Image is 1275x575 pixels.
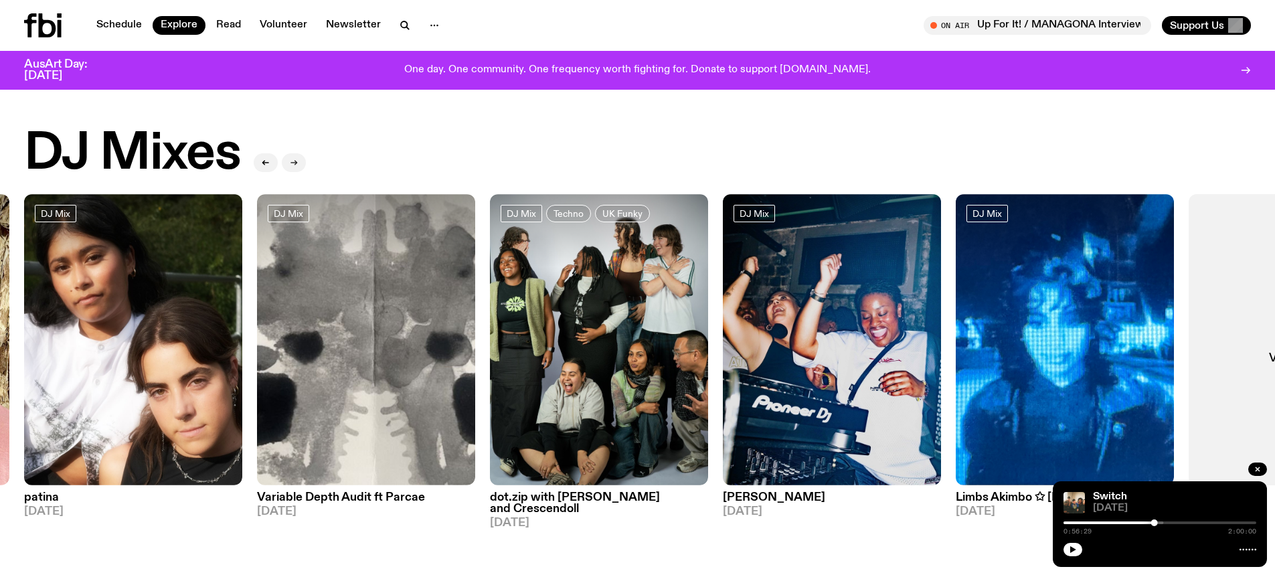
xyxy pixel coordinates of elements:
a: patina[DATE] [24,485,242,517]
button: On AirUp For It! / MANAGONA Interview [924,16,1151,35]
span: 2:00:00 [1228,528,1256,535]
a: Variable Depth Audit ft Parcae[DATE] [257,485,475,517]
a: [PERSON_NAME][DATE] [723,485,941,517]
img: A warm film photo of the switch team sitting close together. from left to right: Cedar, Lau, Sand... [1064,492,1085,513]
span: DJ Mix [740,208,769,218]
h3: Limbs Akimbo ✩ [PERSON_NAME] ✩ [956,492,1174,503]
span: DJ Mix [972,208,1002,218]
span: 0:56:29 [1064,528,1092,535]
span: DJ Mix [41,208,70,218]
a: Newsletter [318,16,389,35]
span: [DATE] [956,506,1174,517]
h3: [PERSON_NAME] [723,492,941,503]
img: A black and white Rorschach [257,194,475,485]
a: Techno [546,205,591,222]
h2: DJ Mixes [24,129,240,179]
a: UK Funky [595,205,650,222]
span: [DATE] [24,506,242,517]
a: Switch [1093,491,1127,502]
span: DJ Mix [507,208,536,218]
span: DJ Mix [274,208,303,218]
span: [DATE] [257,506,475,517]
p: One day. One community. One frequency worth fighting for. Donate to support [DOMAIN_NAME]. [404,64,871,76]
span: [DATE] [1093,503,1256,513]
a: dot.zip with [PERSON_NAME] and Crescendoll[DATE] [490,485,708,529]
a: DJ Mix [268,205,309,222]
span: UK Funky [602,208,643,218]
a: Explore [153,16,205,35]
h3: patina [24,492,242,503]
a: Schedule [88,16,150,35]
a: Volunteer [252,16,315,35]
a: DJ Mix [35,205,76,222]
a: DJ Mix [966,205,1008,222]
h3: AusArt Day: [DATE] [24,59,110,82]
a: DJ Mix [501,205,542,222]
h3: dot.zip with [PERSON_NAME] and Crescendoll [490,492,708,515]
a: DJ Mix [734,205,775,222]
button: Support Us [1162,16,1251,35]
span: [DATE] [723,506,941,517]
span: Support Us [1170,19,1224,31]
span: [DATE] [490,517,708,529]
a: Read [208,16,249,35]
a: Limbs Akimbo ✩ [PERSON_NAME] ✩[DATE] [956,485,1174,517]
span: Techno [554,208,584,218]
h3: Variable Depth Audit ft Parcae [257,492,475,503]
